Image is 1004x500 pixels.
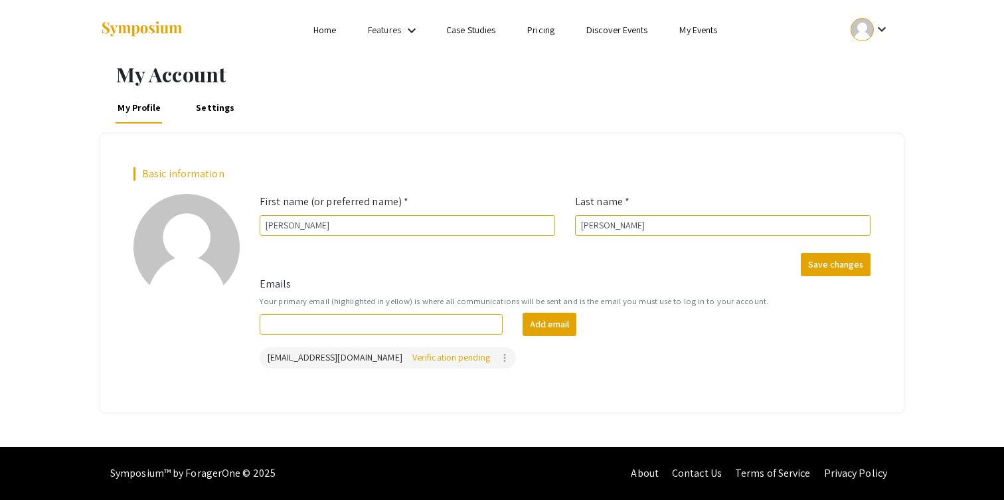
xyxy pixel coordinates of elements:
[523,313,576,336] button: Add email
[116,92,164,124] a: My Profile
[575,194,629,210] label: Last name *
[586,24,648,36] a: Discover Events
[100,21,183,39] img: Symposium by ForagerOne
[824,466,887,480] a: Privacy Policy
[133,167,871,180] h2: Basic information
[260,295,871,307] small: Your primary email (highlighted in yellow) is where all communications will be sent and is the em...
[260,345,871,371] mat-chip-list: Your emails
[679,24,717,36] a: My Events
[499,352,511,364] mat-icon: more_vert
[260,347,516,369] mat-chip: [EMAIL_ADDRESS][DOMAIN_NAME]
[110,447,276,500] div: Symposium™ by ForagerOne © 2025
[837,15,904,44] button: Expand account dropdown
[527,24,554,36] a: Pricing
[368,24,401,36] a: Features
[735,466,811,480] a: Terms of Service
[194,92,237,124] a: Settings
[116,62,904,86] h1: My Account
[409,351,493,365] span: Verification pending
[631,466,659,480] a: About
[446,24,495,36] a: Case Studies
[260,276,292,292] label: Emails
[404,23,420,39] mat-icon: Expand Features list
[260,194,408,210] label: First name (or preferred name) *
[801,253,871,276] button: Save changes
[672,466,722,480] a: Contact Us
[948,440,994,490] iframe: Chat
[874,21,890,37] mat-icon: Expand account dropdown
[313,24,336,36] a: Home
